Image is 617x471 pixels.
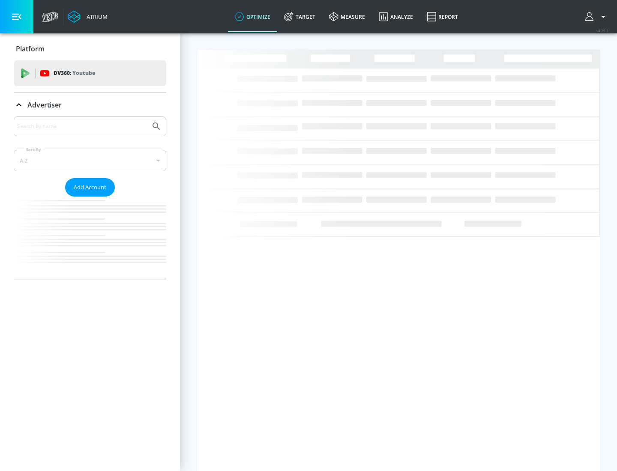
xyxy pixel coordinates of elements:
[17,121,147,132] input: Search by name
[74,182,106,192] span: Add Account
[83,13,108,21] div: Atrium
[24,147,43,152] label: Sort By
[372,1,420,32] a: Analyze
[322,1,372,32] a: measure
[420,1,465,32] a: Report
[27,100,62,110] p: Advertiser
[14,116,166,280] div: Advertiser
[14,60,166,86] div: DV360: Youtube
[277,1,322,32] a: Target
[16,44,45,54] p: Platform
[14,150,166,171] div: A-Z
[54,69,95,78] p: DV360:
[14,197,166,280] nav: list of Advertiser
[68,10,108,23] a: Atrium
[65,178,115,197] button: Add Account
[228,1,277,32] a: optimize
[72,69,95,78] p: Youtube
[14,37,166,61] div: Platform
[596,28,608,33] span: v 4.25.2
[14,93,166,117] div: Advertiser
